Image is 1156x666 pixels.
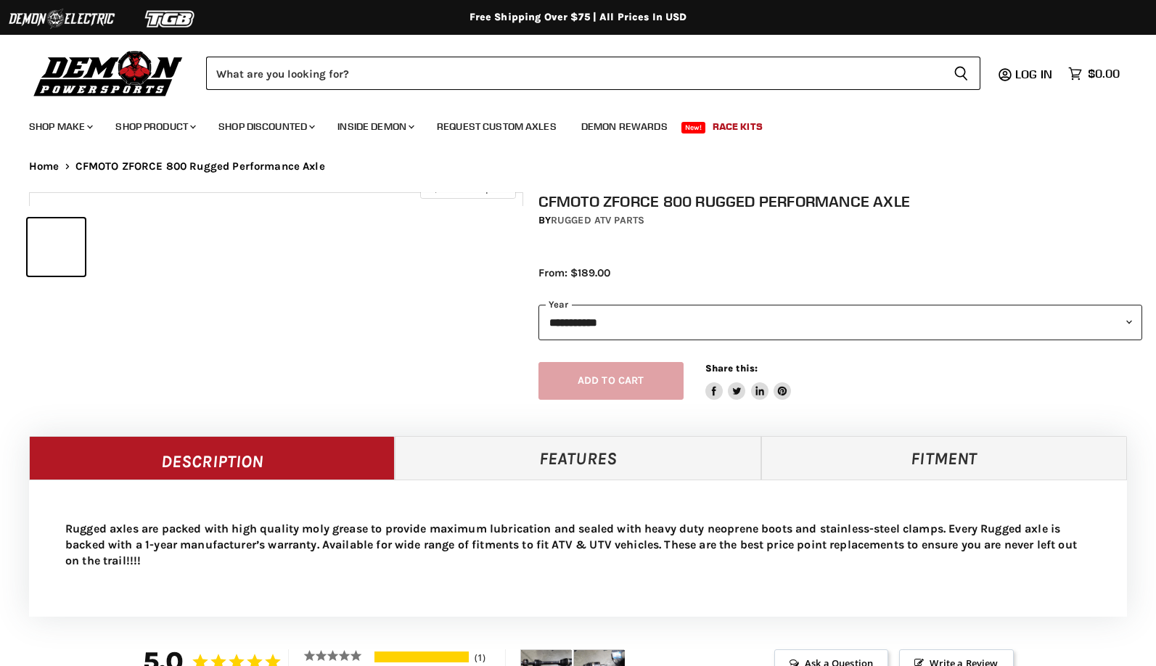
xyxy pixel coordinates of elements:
[65,521,1091,569] p: Rugged axles are packed with high quality moly grease to provide maximum lubrication and sealed w...
[395,436,761,480] a: Features
[7,5,116,33] img: Demon Electric Logo 2
[327,112,423,141] a: Inside Demon
[28,218,85,276] button: IMAGE thumbnail
[426,112,567,141] a: Request Custom Axles
[942,57,980,90] button: Search
[18,112,102,141] a: Shop Make
[702,112,774,141] a: Race Kits
[104,112,205,141] a: Shop Product
[551,214,644,226] a: Rugged ATV Parts
[761,436,1127,480] a: Fitment
[1009,67,1061,81] a: Log in
[538,305,1142,340] select: year
[681,122,706,133] span: New!
[1015,67,1052,81] span: Log in
[18,106,1116,141] ul: Main menu
[538,192,1142,210] h1: CFMOTO ZFORCE 800 Rugged Performance Axle
[471,651,501,664] div: 1
[29,436,395,480] a: Description
[374,651,469,662] div: 100%
[29,160,60,173] a: Home
[116,5,225,33] img: TGB Logo 2
[303,649,372,662] div: 5 ★
[206,57,980,90] form: Product
[29,47,188,99] img: Demon Powersports
[374,651,469,662] div: 5-Star Ratings
[208,112,324,141] a: Shop Discounted
[538,213,1142,229] div: by
[705,363,758,374] span: Share this:
[1061,63,1127,84] a: $0.00
[538,266,610,279] span: From: $189.00
[1088,67,1120,81] span: $0.00
[570,112,679,141] a: Demon Rewards
[206,57,942,90] input: Search
[705,362,792,400] aside: Share this:
[75,160,325,173] span: CFMOTO ZFORCE 800 Rugged Performance Axle
[427,183,508,194] span: Click to expand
